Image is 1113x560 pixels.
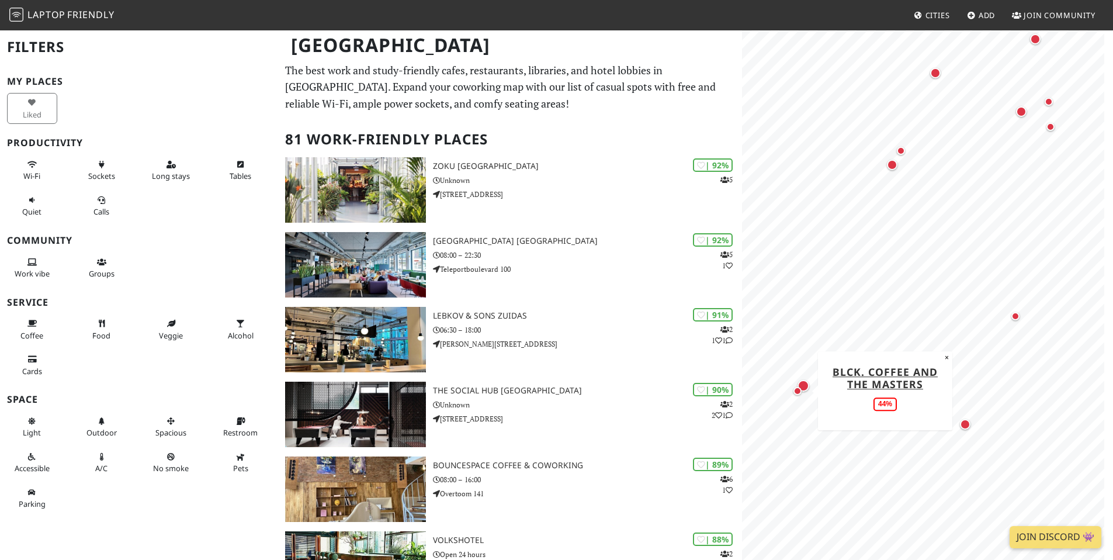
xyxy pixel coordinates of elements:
h3: Community [7,235,271,246]
div: Map marker [958,417,973,432]
span: Long stays [152,171,190,181]
img: LaptopFriendly [9,8,23,22]
a: Aristo Meeting Center Amsterdam | 92% 51 [GEOGRAPHIC_DATA] [GEOGRAPHIC_DATA] 08:00 – 22:30 Telepo... [278,232,742,298]
div: Map marker [1014,104,1029,119]
p: Open 24 hours [433,549,742,560]
span: Food [92,330,110,341]
p: [STREET_ADDRESS] [433,413,742,424]
p: 2 1 1 [712,324,733,346]
div: Map marker [928,65,943,81]
img: Zoku Amsterdam [285,157,426,223]
h3: My Places [7,76,271,87]
p: 08:00 – 16:00 [433,474,742,485]
a: Add [962,5,1000,26]
span: Smoke free [153,463,189,473]
a: Cities [909,5,955,26]
h1: [GEOGRAPHIC_DATA] [282,29,740,61]
a: The Social Hub Amsterdam City | 90% 221 The Social Hub [GEOGRAPHIC_DATA] Unknown [STREET_ADDRESS] [278,382,742,447]
span: Cities [925,10,950,20]
span: Stable Wi-Fi [23,171,40,181]
a: Zoku Amsterdam | 92% 5 Zoku [GEOGRAPHIC_DATA] Unknown [STREET_ADDRESS] [278,157,742,223]
p: Unknown [433,399,742,410]
div: | 90% [693,383,733,396]
span: Alcohol [228,330,254,341]
span: Credit cards [22,366,42,376]
img: Aristo Meeting Center Amsterdam [285,232,426,298]
a: Join Community [1007,5,1100,26]
p: 5 [720,174,733,185]
div: Map marker [790,384,805,398]
button: Accessible [7,447,57,478]
div: Map marker [894,144,908,158]
a: Join Discord 👾 [1010,526,1101,548]
span: Parking [19,499,46,509]
div: | 89% [693,458,733,471]
h2: 81 Work-Friendly Places [285,122,735,157]
div: Map marker [1042,95,1056,109]
button: Wi-Fi [7,155,57,186]
p: 6 1 [720,473,733,496]
span: Outdoor area [86,427,117,438]
span: Air conditioned [95,463,108,473]
h3: [GEOGRAPHIC_DATA] [GEOGRAPHIC_DATA] [433,236,742,246]
div: | 92% [693,233,733,247]
button: Alcohol [216,314,266,345]
a: BLCK. Coffee and The Masters [833,365,938,391]
p: The best work and study-friendly cafes, restaurants, libraries, and hotel lobbies in [GEOGRAPHIC_... [285,62,735,112]
button: Veggie [146,314,196,345]
p: Unknown [433,175,742,186]
h3: Space [7,394,271,405]
span: Join Community [1024,10,1095,20]
button: Close popup [941,351,952,364]
span: Laptop [27,8,65,21]
h3: Volkshotel [433,535,742,545]
div: 44% [873,397,897,411]
div: | 91% [693,308,733,322]
div: Map marker [795,378,812,394]
p: 08:00 – 22:30 [433,250,742,261]
button: Restroom [216,412,266,443]
img: BounceSpace Coffee & Coworking [285,457,426,522]
p: 5 1 [720,249,733,271]
button: A/C [77,447,127,478]
a: BounceSpace Coffee & Coworking | 89% 61 BounceSpace Coffee & Coworking 08:00 – 16:00 Overtoom 141 [278,457,742,522]
div: Map marker [1028,32,1043,47]
div: Map marker [1008,309,1022,323]
div: | 88% [693,533,733,546]
span: Spacious [155,427,186,438]
button: Food [77,314,127,345]
button: Spacious [146,412,196,443]
button: No smoke [146,447,196,478]
span: Video/audio calls [93,206,109,217]
button: Tables [216,155,266,186]
p: 2 2 1 [712,399,733,421]
span: Coffee [20,330,43,341]
img: The Social Hub Amsterdam City [285,382,426,447]
a: LaptopFriendly LaptopFriendly [9,5,115,26]
div: Map marker [885,157,900,172]
span: Work-friendly tables [230,171,251,181]
span: Veggie [159,330,183,341]
span: Group tables [89,268,115,279]
button: Outdoor [77,412,127,443]
p: Overtoom 141 [433,488,742,499]
button: Work vibe [7,253,57,284]
button: Groups [77,253,127,284]
button: Pets [216,447,266,478]
a: Lebkov & Sons Zuidas | 91% 211 Lebkov & Sons Zuidas 06:30 – 18:00 [PERSON_NAME][STREET_ADDRESS] [278,307,742,372]
h3: Service [7,297,271,308]
img: Lebkov & Sons Zuidas [285,307,426,372]
span: Restroom [223,427,258,438]
span: Natural light [23,427,41,438]
h2: Filters [7,29,271,65]
p: Teleportboulevard 100 [433,264,742,275]
h3: Zoku [GEOGRAPHIC_DATA] [433,161,742,171]
h3: Lebkov & Sons Zuidas [433,311,742,321]
span: Friendly [67,8,114,21]
p: 06:30 – 18:00 [433,324,742,336]
span: Quiet [22,206,41,217]
div: Map marker [1043,120,1057,134]
button: Sockets [77,155,127,186]
button: Cards [7,350,57,381]
button: Calls [77,191,127,222]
